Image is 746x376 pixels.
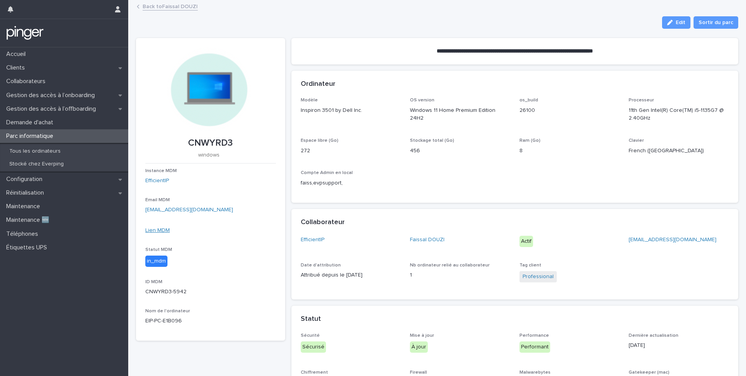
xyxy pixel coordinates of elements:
p: 11th Gen Intel(R) Core(TM) i5-1135G7 @ 2.40GHz [629,106,729,123]
span: Stockage total (Go) [410,138,454,143]
p: CNWYRD3 [145,138,276,149]
a: Professional [523,273,554,281]
p: Accueil [3,50,32,58]
button: Edit [662,16,690,29]
span: Email MDM [145,198,170,202]
a: EfficientIP [301,236,324,244]
div: in_mdm [145,256,167,267]
p: Stocké chez Everping [3,161,70,167]
span: Chiffrement [301,370,328,375]
p: Attribué depuis le [DATE] [301,271,401,279]
p: Réinitialisation [3,189,50,197]
p: EIP-PC-E1B096 [145,317,276,325]
p: Configuration [3,176,49,183]
span: Gatekeeper (mac) [629,370,669,375]
div: À jour [410,341,428,353]
a: [EMAIL_ADDRESS][DOMAIN_NAME] [629,237,716,242]
div: Actif [519,236,533,247]
span: Edit [676,20,685,25]
span: Nb ordinateur relié au collaborateur [410,263,490,268]
p: Gestion des accès à l’offboarding [3,105,102,113]
p: Gestion des accès à l’onboarding [3,92,101,99]
h2: Statut [301,315,321,324]
p: Demande d'achat [3,119,59,126]
span: Clavier [629,138,644,143]
p: Maintenance [3,203,46,210]
span: Nom de l'ordinateur [145,309,190,313]
span: Firewall [410,370,427,375]
p: Téléphones [3,230,44,238]
img: mTgBEunGTSyRkCgitkcU [6,25,44,41]
p: French ([GEOGRAPHIC_DATA]) [629,147,729,155]
p: Clients [3,64,31,71]
span: Sécurité [301,333,320,338]
p: CNWYRD3-5942 [145,288,276,296]
a: [EMAIL_ADDRESS][DOMAIN_NAME] [145,207,233,212]
span: Date d'attribution [301,263,341,268]
h2: Collaborateur [301,218,345,227]
span: Processeur [629,98,654,103]
span: Malwarebytes [519,370,551,375]
p: windows [145,152,273,158]
span: Espace libre (Go) [301,138,338,143]
p: 1 [410,271,510,279]
p: 26100 [519,106,620,115]
button: Sortir du parc [694,16,738,29]
a: EfficientIP [145,177,169,185]
p: Parc informatique [3,132,59,140]
div: Performant [519,341,550,353]
span: Tag client [519,263,541,268]
a: Back toFaissal DOUZI [143,2,198,10]
div: Sécurisé [301,341,326,353]
span: Compte Admin en local [301,171,353,175]
span: os_build [519,98,538,103]
span: OS version [410,98,434,103]
p: 272 [301,147,401,155]
p: Maintenance 🆕 [3,216,56,224]
p: faiss,evpsupport, [301,179,401,187]
p: 456 [410,147,510,155]
p: Inspiron 3501 by Dell Inc. [301,106,401,115]
p: Collaborateurs [3,78,52,85]
h2: Ordinateur [301,80,335,89]
p: 8 [519,147,620,155]
span: Dernière actualisation [629,333,678,338]
a: Faissal DOUZI [410,236,444,244]
span: ID MDM [145,280,162,284]
p: Windows 11 Home Premium Edition 24H2 [410,106,510,123]
span: Performance [519,333,549,338]
span: Statut MDM [145,247,172,252]
span: Instance MDM [145,169,177,173]
p: [DATE] [629,341,729,350]
p: Tous les ordinateurs [3,148,67,155]
a: Lien MDM [145,228,170,233]
span: Mise à jour [410,333,434,338]
span: Sortir du parc [699,19,733,26]
span: Ram (Go) [519,138,540,143]
span: Modèle [301,98,318,103]
p: Étiquettes UPS [3,244,53,251]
